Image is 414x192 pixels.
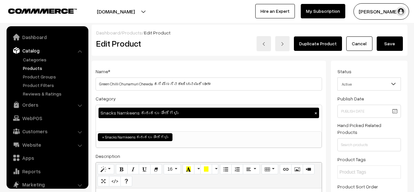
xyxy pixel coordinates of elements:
[109,176,121,186] button: Code View
[21,56,86,63] a: Categories
[122,30,142,35] a: Products
[96,30,120,35] a: Dashboard
[194,164,201,175] button: More Color
[183,164,194,175] button: Recent Color
[280,42,284,46] img: right-arrow.png
[337,105,401,118] input: Publish Date
[212,164,218,175] button: More Color
[8,9,77,13] img: COMMMERCE
[99,108,319,118] div: Snacks Namkeens ಕುರುಕಲು ತಿಂಡಿಗಳು
[337,138,401,151] input: Search products
[116,164,128,175] button: Bold (CTRL+B)
[346,36,372,51] a: Cancel
[139,164,151,175] button: Underline (CTRL+U)
[377,36,403,51] button: Save
[338,78,401,90] span: Active
[280,164,292,175] button: Link (CTRL+K)
[120,176,132,186] button: Help
[96,95,116,102] label: Category
[21,90,86,97] a: Reviews & Ratings
[220,164,232,175] button: Unordered list (CTRL+SHIFT+NUM7)
[98,176,109,186] button: Full Screen
[8,112,86,124] a: WebPOS
[353,3,409,20] button: [PERSON_NAME]
[21,82,86,89] a: Product Filters
[337,183,378,190] label: Product Sort Order
[8,45,86,56] a: Catalog
[8,31,86,43] a: Dashboard
[96,68,110,75] label: Name
[337,77,401,91] span: Active
[96,153,120,160] label: Description
[8,152,86,164] a: Apps
[243,164,260,175] button: Paragraph
[231,164,243,175] button: Ordered list (CTRL+SHIFT+NUM8)
[21,73,86,80] a: Product Groups
[303,164,315,175] button: Video
[262,42,266,46] img: left-arrow.png
[127,164,139,175] button: Italic (CTRL+I)
[21,65,86,72] a: Products
[8,99,86,111] a: Orders
[102,134,104,140] span: ×
[8,179,86,190] a: Marketing
[339,169,397,176] input: Product Tags
[337,68,351,75] label: Status
[8,7,65,14] a: COMMMERCE
[96,29,403,36] div: / /
[144,30,171,35] span: Edit Product
[74,3,158,20] button: [DOMAIN_NAME]
[255,4,295,18] a: Hire an Expert
[98,133,172,141] li: Snacks Namkeens ಕುರುಕಲು ತಿಂಡಿಗಳು
[8,139,86,151] a: Website
[301,4,345,18] a: My Subscription
[150,164,162,175] button: Remove Font Style (CTRL+\)
[337,156,366,163] label: Product Tags
[337,95,364,102] label: Publish Date
[98,164,114,175] button: Style
[167,166,172,172] span: 16
[164,164,181,175] button: Font Size
[8,125,86,137] a: Customers
[96,38,218,49] h2: Edit Product
[8,165,86,177] a: Reports
[396,7,406,16] img: user
[294,36,342,51] a: Duplicate Product
[291,164,303,175] button: Picture
[96,77,322,91] input: Name
[313,110,319,116] button: ×
[261,164,278,175] button: Table
[337,122,401,136] label: Hand Picked Related Products
[200,164,212,175] button: Background Color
